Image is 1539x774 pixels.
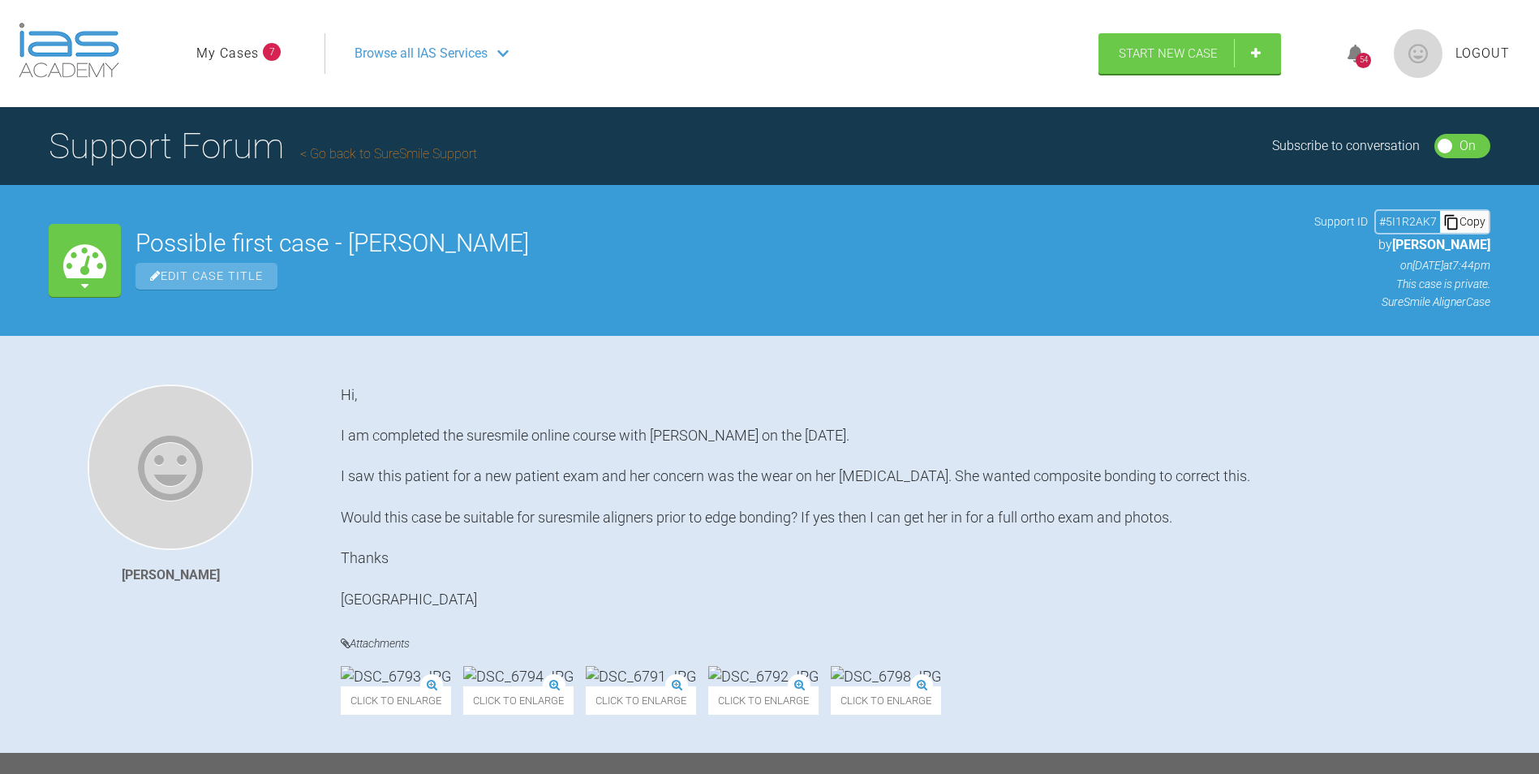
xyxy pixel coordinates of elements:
div: Copy [1440,211,1489,232]
span: 7 [263,43,281,61]
a: Logout [1455,43,1510,64]
span: Click to enlarge [708,686,819,715]
img: logo-light.3e3ef733.png [19,23,119,78]
span: Click to enlarge [341,686,451,715]
div: Hi, I am completed the suresmile online course with [PERSON_NAME] on the [DATE]. I saw this patie... [341,385,1490,609]
img: DSC_6793.JPG [341,666,451,686]
p: on [DATE] at 7:44pm [1314,256,1490,274]
div: # 5I1R2AK7 [1376,213,1440,230]
a: My Cases [196,43,259,64]
img: DSC_6794.JPG [463,666,574,686]
img: DSC_6792.JPG [708,666,819,686]
span: Edit Case Title [135,263,277,290]
div: Subscribe to conversation [1272,135,1420,157]
span: [PERSON_NAME] [1392,237,1490,252]
h2: Possible first case - [PERSON_NAME] [135,231,1300,256]
span: Click to enlarge [586,686,696,715]
img: profile.png [1394,29,1442,78]
span: Click to enlarge [831,686,941,715]
p: SureSmile Aligner Case [1314,293,1490,311]
span: Click to enlarge [463,686,574,715]
span: Support ID [1314,213,1368,230]
a: Start New Case [1098,33,1281,74]
img: Rupen Patel [88,385,253,550]
a: Go back to SureSmile Support [300,146,477,161]
img: DSC_6791.JPG [586,666,696,686]
h1: Support Forum [49,118,477,174]
p: by [1314,234,1490,256]
div: [PERSON_NAME] [122,565,220,586]
img: DSC_6798.JPG [831,666,941,686]
p: This case is private. [1314,275,1490,293]
span: Browse all IAS Services [355,43,488,64]
span: Start New Case [1119,46,1218,61]
div: 54 [1356,53,1371,68]
div: On [1459,135,1476,157]
h4: Attachments [341,634,1490,654]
